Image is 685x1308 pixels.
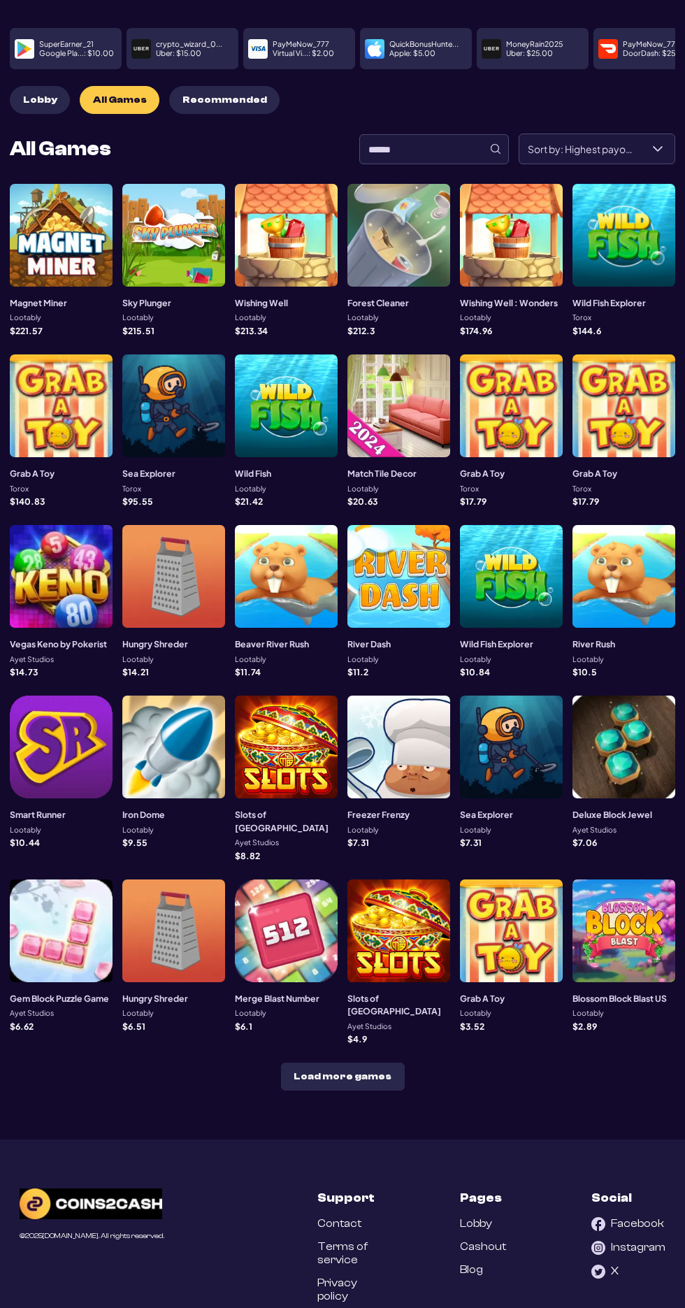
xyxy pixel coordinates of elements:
[235,638,309,650] h3: Beaver River Rush
[122,314,154,322] p: Lootably
[10,296,67,309] h3: Magnet Miner
[591,1188,632,1207] h3: Social
[572,638,615,650] h3: River Rush
[235,851,260,860] p: $ 8.82
[347,826,379,834] p: Lootably
[572,656,604,663] p: Lootably
[317,1188,375,1207] h3: Support
[389,50,435,57] p: Apple : $ 5.00
[460,992,505,1005] h3: Grab A Toy
[572,296,646,309] h3: Wild Fish Explorer
[10,485,29,493] p: Torox
[460,808,513,821] h3: Sea Explorer
[572,1022,597,1030] p: $ 2.89
[10,992,109,1005] h3: Gem Block Puzzle Game
[134,41,149,57] img: payment icon
[347,314,379,322] p: Lootably
[10,656,54,663] p: Ayet Studios
[10,314,41,322] p: Lootably
[10,139,111,159] h2: All Games
[572,992,667,1005] h3: Blossom Block Blast US
[572,838,597,847] p: $ 7.06
[156,50,201,57] p: Uber : $ 15.00
[347,656,379,663] p: Lootably
[235,656,266,663] p: Lootably
[591,1241,665,1255] a: Instagram
[460,1240,506,1253] a: Cashout
[122,808,165,821] h3: Iron Dome
[122,467,175,480] h3: Sea Explorer
[10,808,66,821] h3: Smart Runner
[235,485,266,493] p: Lootably
[317,1240,375,1267] a: Terms of service
[591,1241,605,1255] img: Instagram
[347,638,391,650] h3: River Dash
[460,1022,484,1030] p: $ 3.52
[572,314,591,322] p: Torox
[506,41,563,48] p: MoneyRain2025
[347,992,450,1018] h3: Slots of [GEOGRAPHIC_DATA]
[347,1035,367,1043] p: $ 4.9
[10,1009,54,1017] p: Ayet Studios
[572,497,599,505] p: $ 17.79
[20,1232,164,1240] div: © 2025 [DOMAIN_NAME]. All rights reserved.
[460,314,491,322] p: Lootably
[317,1277,375,1303] a: Privacy policy
[122,296,171,309] h3: Sky Plunger
[591,1217,605,1231] img: Facebook
[389,41,459,48] p: QuickBonusHunte...
[591,1217,664,1231] a: Facebook
[572,326,601,335] p: $ 144.6
[122,838,147,847] p: $ 9.55
[10,467,55,480] h3: Grab A Toy
[273,50,334,57] p: Virtual Vi... : $ 2.00
[235,497,263,505] p: $ 21.42
[572,826,616,834] p: Ayet Studios
[122,326,154,335] p: $ 215.51
[235,1022,252,1030] p: $ 6.1
[281,1063,405,1091] button: Load more games
[347,467,417,480] h3: Match Tile Decor
[235,839,279,847] p: Ayet Studios
[122,638,188,650] h3: Hungry Shreder
[460,668,490,676] p: $ 10.84
[347,668,368,676] p: $ 11.2
[460,1217,492,1230] a: Lobby
[182,94,267,106] span: Recommended
[235,467,271,480] h3: Wild Fish
[10,326,43,335] p: $ 221.57
[10,1022,34,1030] p: $ 6.62
[460,1263,483,1277] a: Blog
[460,485,479,493] p: Torox
[460,467,505,480] h3: Grab A Toy
[347,485,379,493] p: Lootably
[460,326,492,335] p: $ 174.96
[122,1022,145,1030] p: $ 6.51
[235,314,266,322] p: Lootably
[122,992,188,1005] h3: Hungry Shreder
[460,826,491,834] p: Lootably
[591,1265,605,1279] img: X
[235,296,288,309] h3: Wishing Well
[506,50,553,57] p: Uber : $ 25.00
[273,41,329,48] p: PayMeNow_777
[235,668,261,676] p: $ 11.74
[17,41,32,57] img: payment icon
[460,1009,491,1017] p: Lootably
[122,826,154,834] p: Lootably
[572,485,591,493] p: Torox
[572,467,617,480] h3: Grab A Toy
[460,656,491,663] p: Lootably
[235,1009,266,1017] p: Lootably
[572,808,652,821] h3: Deluxe Block Jewel
[39,41,94,48] p: SuperEarner_21
[93,94,147,106] span: All Games
[10,86,70,114] button: Lobby
[122,1009,154,1017] p: Lootably
[460,1188,502,1207] h3: Pages
[367,41,382,57] img: payment icon
[122,485,141,493] p: Torox
[572,668,597,676] p: $ 10.5
[10,638,107,650] h3: Vegas Keno by Pokerist
[347,497,377,505] p: $ 20.63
